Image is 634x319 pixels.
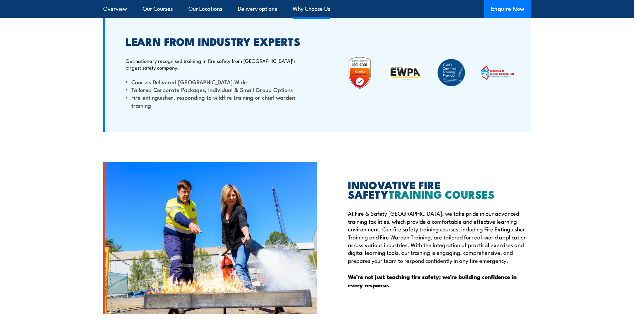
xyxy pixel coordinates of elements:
[348,180,531,199] h2: INNOVATIVE FIRE SAFETY
[435,56,468,89] img: Fire & Safety Australia are a GWO Certified Training Provider 2024
[389,66,422,80] img: EWPA: Elevating Work Platform Association of Australia
[343,56,376,89] img: Untitled design (19)
[126,86,301,93] li: Tailored Corporate Packages, Individual & Small Group Options
[126,36,301,46] h2: LEARN FROM INDUSTRY EXPERTS
[126,58,301,71] p: Get nationally recognised training in fire safety from [GEOGRAPHIC_DATA]’s largest safety company.
[348,209,531,264] p: At Fire & Safety [GEOGRAPHIC_DATA], we take pride in our advanced training facilities, which prov...
[481,66,514,80] img: WAHA Working at height association – view FSAs working at height courses
[126,78,301,86] li: Courses Delivered [GEOGRAPHIC_DATA] Wide
[348,272,517,289] strong: We’re not just teaching fire safety; we’re building confidence in every response.
[126,93,301,109] li: Fire extinguisher, responding to wildfire training or chief warden training
[389,186,495,202] span: TRAINING COURSES
[103,162,317,314] img: Fire & Safety Australia – Fire Safety Training Course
